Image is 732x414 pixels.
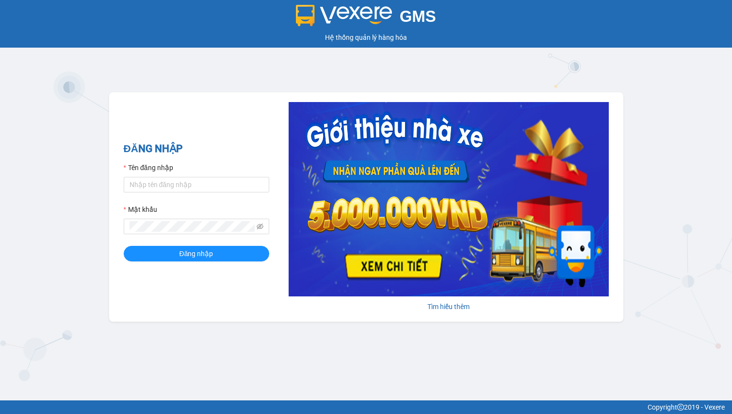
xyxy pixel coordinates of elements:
img: banner-0 [289,102,609,296]
span: GMS [400,7,436,25]
h2: ĐĂNG NHẬP [124,141,269,157]
img: logo 2 [296,5,392,26]
span: eye-invisible [257,223,263,230]
input: Mật khẩu [130,221,255,232]
div: Hệ thống quản lý hàng hóa [2,32,730,43]
input: Tên đăng nhập [124,177,269,192]
div: Tìm hiểu thêm [289,301,609,312]
span: Đăng nhập [179,248,213,259]
span: copyright [677,404,684,411]
a: GMS [296,15,436,22]
label: Tên đăng nhập [124,162,173,173]
button: Đăng nhập [124,246,269,261]
label: Mật khẩu [124,204,157,215]
div: Copyright 2019 - Vexere [7,402,725,413]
